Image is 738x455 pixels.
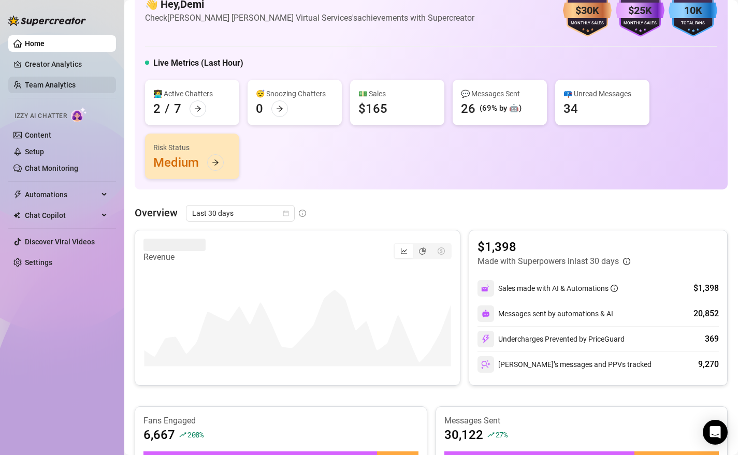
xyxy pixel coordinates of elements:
[25,186,98,203] span: Automations
[438,247,445,255] span: dollar-circle
[480,102,522,115] div: (69% by 🤖)
[143,415,418,427] article: Fans Engaged
[358,100,387,117] div: $165
[481,334,490,344] img: svg%3e
[698,358,719,371] div: 9,270
[25,258,52,267] a: Settings
[482,310,490,318] img: svg%3e
[153,142,231,153] div: Risk Status
[192,206,288,221] span: Last 30 days
[394,243,452,259] div: segmented control
[563,100,578,117] div: 34
[616,20,664,27] div: Monthly Sales
[153,100,161,117] div: 2
[187,430,204,439] span: 208 %
[194,105,201,112] span: arrow-right
[13,212,20,219] img: Chat Copilot
[358,88,436,99] div: 💵 Sales
[481,284,490,293] img: svg%3e
[153,57,243,69] h5: Live Metrics (Last Hour)
[25,39,45,48] a: Home
[498,283,618,294] div: Sales made with AI & Automations
[477,331,625,347] div: Undercharges Prevented by PriceGuard
[703,420,728,445] div: Open Intercom Messenger
[283,210,289,216] span: calendar
[25,148,44,156] a: Setup
[299,210,306,217] span: info-circle
[25,131,51,139] a: Content
[143,251,206,263] article: Revenue
[13,190,22,199] span: thunderbolt
[419,247,426,255] span: pie-chart
[611,285,618,292] span: info-circle
[477,239,630,255] article: $1,398
[693,282,719,295] div: $1,398
[276,105,283,112] span: arrow-right
[8,16,86,26] img: logo-BBDzfeDw.svg
[153,88,231,99] div: 👩‍💻 Active Chatters
[461,100,475,117] div: 26
[487,431,495,438] span: rise
[623,258,630,265] span: info-circle
[616,3,664,19] div: $25K
[444,427,483,443] article: 30,122
[25,207,98,224] span: Chat Copilot
[179,431,186,438] span: rise
[477,255,619,268] article: Made with Superpowers in last 30 days
[400,247,408,255] span: line-chart
[25,238,95,246] a: Discover Viral Videos
[705,333,719,345] div: 369
[15,111,67,121] span: Izzy AI Chatter
[256,88,334,99] div: 😴 Snoozing Chatters
[135,205,178,221] article: Overview
[563,88,641,99] div: 📪 Unread Messages
[669,3,717,19] div: 10K
[25,81,76,89] a: Team Analytics
[693,307,719,320] div: 20,852
[444,415,719,427] article: Messages Sent
[25,164,78,172] a: Chat Monitoring
[481,360,490,369] img: svg%3e
[461,88,539,99] div: 💬 Messages Sent
[71,107,87,122] img: AI Chatter
[143,427,175,443] article: 6,667
[477,305,613,322] div: Messages sent by automations & AI
[212,159,219,166] span: arrow-right
[563,20,612,27] div: Monthly Sales
[496,430,508,439] span: 27 %
[174,100,181,117] div: 7
[669,20,717,27] div: Total Fans
[25,56,108,72] a: Creator Analytics
[145,11,474,24] article: Check [PERSON_NAME] [PERSON_NAME] Virtual Services's achievements with Supercreator
[563,3,612,19] div: $30K
[256,100,263,117] div: 0
[477,356,652,373] div: [PERSON_NAME]’s messages and PPVs tracked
